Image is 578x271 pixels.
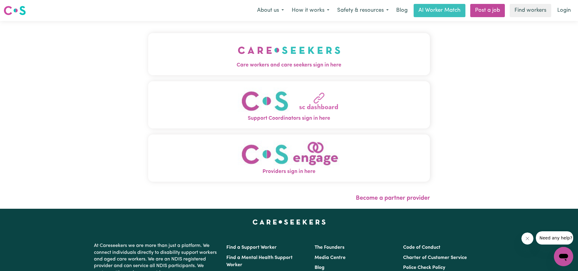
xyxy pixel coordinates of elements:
[4,4,26,17] a: Careseekers logo
[403,265,445,270] a: Police Check Policy
[510,4,551,17] a: Find workers
[470,4,505,17] a: Post a job
[403,245,440,250] a: Code of Conduct
[403,255,467,260] a: Charter of Customer Service
[148,115,430,122] span: Support Coordinators sign in here
[414,4,465,17] a: AI Worker Match
[253,4,288,17] button: About us
[315,265,325,270] a: Blog
[554,4,574,17] a: Login
[226,255,293,267] a: Find a Mental Health Support Worker
[148,33,430,75] button: Care workers and care seekers sign in here
[226,245,277,250] a: Find a Support Worker
[148,61,430,69] span: Care workers and care seekers sign in here
[288,4,333,17] button: How it works
[148,134,430,182] button: Providers sign in here
[393,4,411,17] a: Blog
[315,255,346,260] a: Media Centre
[521,233,533,245] iframe: Close message
[4,5,26,16] img: Careseekers logo
[356,195,430,201] a: Become a partner provider
[148,168,430,176] span: Providers sign in here
[333,4,393,17] button: Safety & resources
[148,81,430,128] button: Support Coordinators sign in here
[315,245,344,250] a: The Founders
[536,231,573,245] iframe: Message from company
[554,247,573,266] iframe: Button to launch messaging window
[253,220,326,224] a: Careseekers home page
